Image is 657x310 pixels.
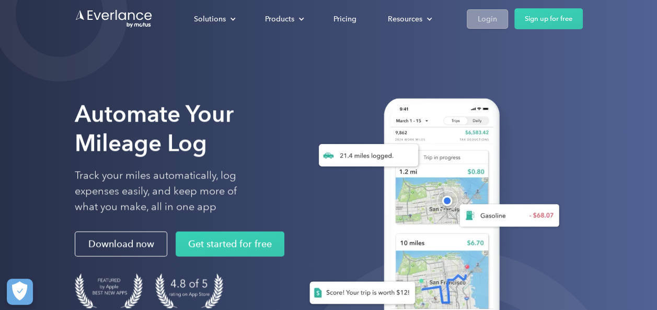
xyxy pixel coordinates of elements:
img: Badge for Featured by Apple Best New Apps [75,273,143,308]
div: Solutions [194,13,226,26]
button: Cookies Settings [7,279,33,305]
div: Resources [377,10,441,28]
img: 4.9 out of 5 stars on the app store [155,273,223,308]
div: Resources [388,13,422,26]
a: Login [467,9,508,29]
a: Pricing [323,10,367,28]
div: Login [478,13,497,26]
div: Solutions [183,10,244,28]
strong: Automate Your Mileage Log [75,100,234,157]
div: Pricing [333,13,356,26]
div: Products [265,13,294,26]
a: Go to homepage [75,9,153,29]
p: Track your miles automatically, log expenses easily, and keep more of what you make, all in one app [75,168,261,215]
a: Download now [75,232,167,257]
a: Sign up for free [514,8,583,29]
a: Get started for free [176,232,284,257]
div: Products [255,10,313,28]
